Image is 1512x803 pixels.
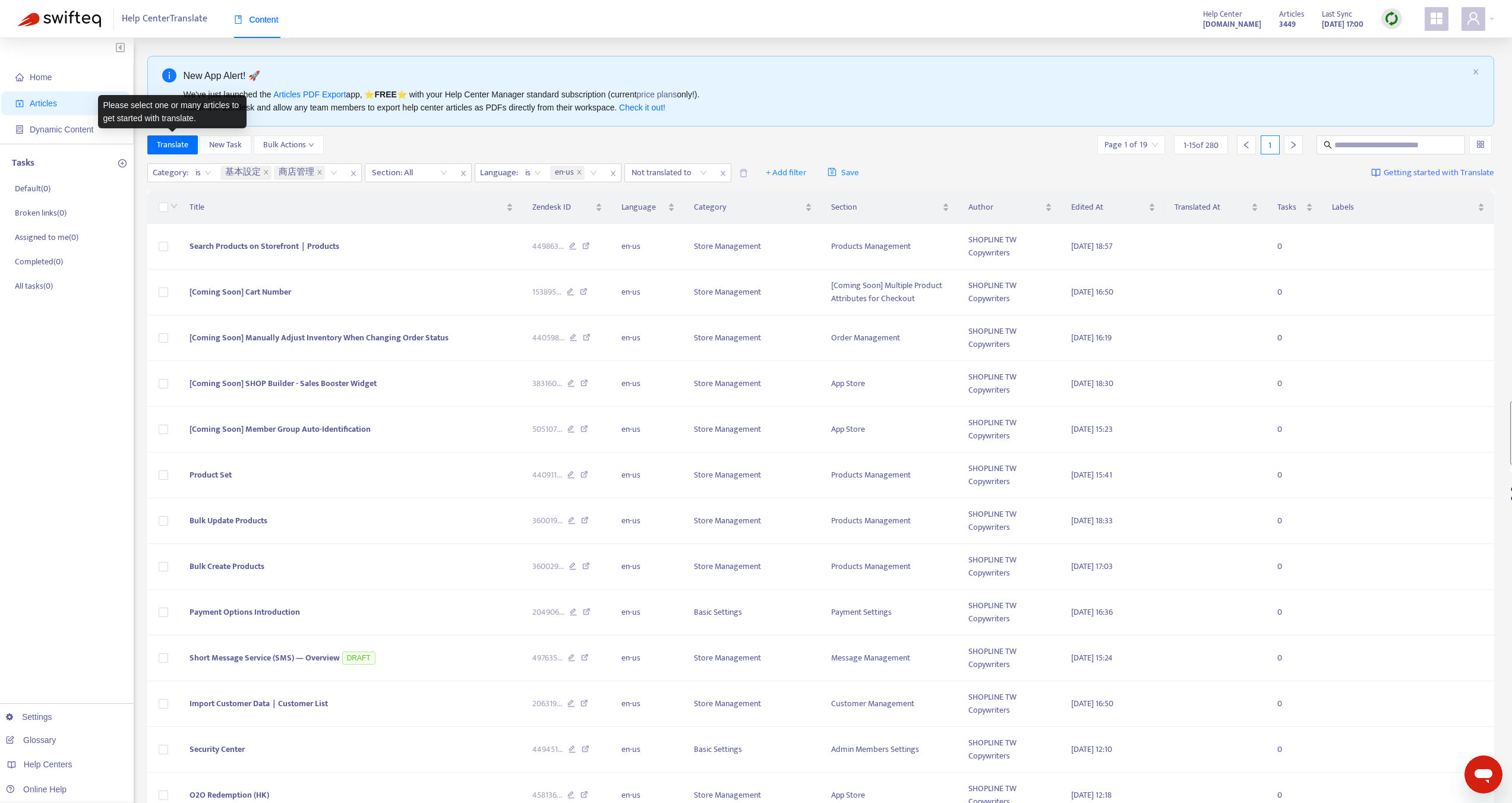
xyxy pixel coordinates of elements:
td: Message Management [822,636,959,681]
td: 0 [1268,590,1322,636]
td: SHOPLINE TW Copywriters [959,544,1062,590]
p: Tasks [12,156,34,170]
span: Tasks [1277,201,1303,214]
span: user [1466,11,1481,26]
span: [Coming Soon] SHOP Builder - Sales Booster Widget [190,377,377,390]
td: Store Management [684,270,822,315]
span: 505107 ... [532,423,562,436]
span: Articles [1279,8,1304,21]
span: delete [739,169,748,178]
td: SHOPLINE TW Copywriters [959,681,1062,727]
td: 0 [1268,224,1322,270]
span: Last Sync [1322,8,1352,21]
p: All tasks ( 0 ) [15,280,53,292]
button: Translate [147,135,198,154]
td: en-us [612,727,684,773]
span: Translate [157,138,188,151]
span: DRAFT [342,652,375,665]
td: Products Management [822,544,959,590]
span: Bulk Update Products [190,514,267,527]
button: saveSave [819,163,868,182]
td: SHOPLINE TW Copywriters [959,498,1062,544]
th: Author [959,191,1062,224]
span: left [1242,141,1251,149]
span: Product Set [190,468,232,482]
span: 458136 ... [532,789,562,802]
span: info-circle [162,68,176,83]
span: [DATE] 18:30 [1071,377,1113,390]
td: Store Management [684,636,822,681]
span: close [1472,68,1479,75]
td: SHOPLINE TW Copywriters [959,270,1062,315]
td: App Store [822,407,959,453]
td: en-us [612,270,684,315]
span: Translated At [1175,201,1249,214]
div: Please select one or many articles to get started with translate. [98,95,247,128]
button: Bulk Actionsdown [254,135,324,154]
td: en-us [612,681,684,727]
span: 440911 ... [532,469,562,482]
td: Store Management [684,498,822,544]
span: Search Products on Storefront｜Products [190,239,339,253]
div: We've just launched the app, ⭐ ⭐️ with your Help Center Manager standard subscription (current on... [184,88,1468,114]
td: Customer Management [822,681,959,727]
span: [DATE] 15:23 [1071,422,1113,436]
iframe: メッセージングウィンドウを開くボタン [1464,755,1502,793]
td: 0 [1268,636,1322,681]
span: close [576,169,582,176]
td: SHOPLINE TW Copywriters [959,315,1062,361]
td: 0 [1268,498,1322,544]
td: SHOPLINE TW Copywriters [959,407,1062,453]
p: Default ( 0 ) [15,182,50,195]
span: 153895 ... [532,286,561,299]
a: Check it out! [619,103,665,112]
div: New App Alert! 🚀 [184,68,1468,83]
span: close [263,169,269,176]
p: Assigned to me ( 0 ) [15,231,78,244]
span: 204906 ... [532,606,564,619]
td: 0 [1268,453,1322,498]
p: Broken links ( 0 ) [15,207,67,219]
span: down [308,142,314,148]
span: close [715,166,731,181]
span: Section [831,201,940,214]
span: close [456,166,471,181]
span: Bulk Actions [263,138,314,151]
strong: 3449 [1279,18,1296,31]
span: home [15,73,24,81]
td: Store Management [684,224,822,270]
span: en-us [550,166,585,180]
td: Store Management [684,453,822,498]
td: SHOPLINE TW Copywriters [959,590,1062,636]
td: Store Management [684,361,822,407]
span: Dynamic Content [30,125,93,134]
span: 基本設定 [220,166,272,180]
td: Products Management [822,498,959,544]
img: sync.dc5367851b00ba804db3.png [1384,11,1399,26]
a: Glossary [6,735,56,745]
td: 0 [1268,407,1322,453]
span: [DATE] 15:41 [1071,468,1112,482]
span: [DATE] 16:50 [1071,285,1113,299]
a: [DOMAIN_NAME] [1203,17,1261,31]
span: 1 - 15 of 280 [1183,139,1219,151]
span: [DATE] 12:10 [1071,742,1112,756]
a: price plans [637,90,677,99]
span: 206319 ... [532,697,562,710]
span: appstore [1429,11,1444,26]
td: Basic Settings [684,727,822,773]
th: Zendesk ID [523,191,612,224]
span: [DATE] 16:36 [1071,605,1113,619]
strong: [DATE] 17:00 [1322,18,1363,31]
td: en-us [612,544,684,590]
span: Payment Options Introduction [190,605,300,619]
a: Articles PDF Export [273,90,346,99]
td: Store Management [684,407,822,453]
a: Settings [6,712,52,722]
span: [DATE] 15:24 [1071,651,1113,665]
td: 0 [1268,270,1322,315]
span: 440598 ... [532,331,564,344]
span: Bulk Create Products [190,559,264,573]
span: Title [190,201,504,214]
td: en-us [612,361,684,407]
